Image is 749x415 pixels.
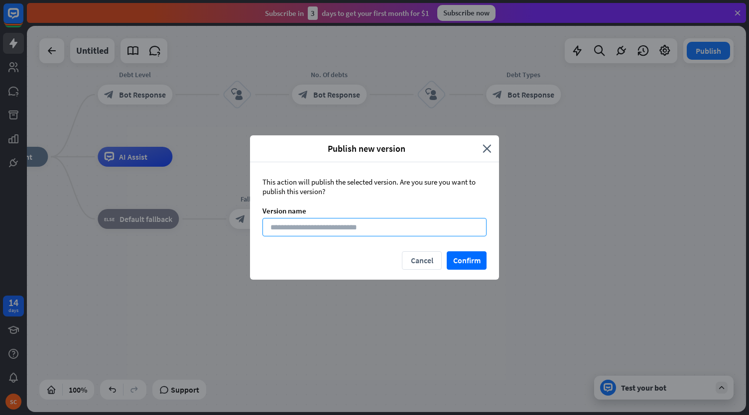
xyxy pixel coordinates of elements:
i: close [483,143,492,154]
button: Confirm [447,251,487,270]
div: Version name [262,206,487,215]
div: This action will publish the selected version. Are you sure you want to publish this version? [262,177,487,196]
button: Open LiveChat chat widget [8,4,38,34]
button: Cancel [402,251,442,270]
span: Publish new version [257,143,475,154]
